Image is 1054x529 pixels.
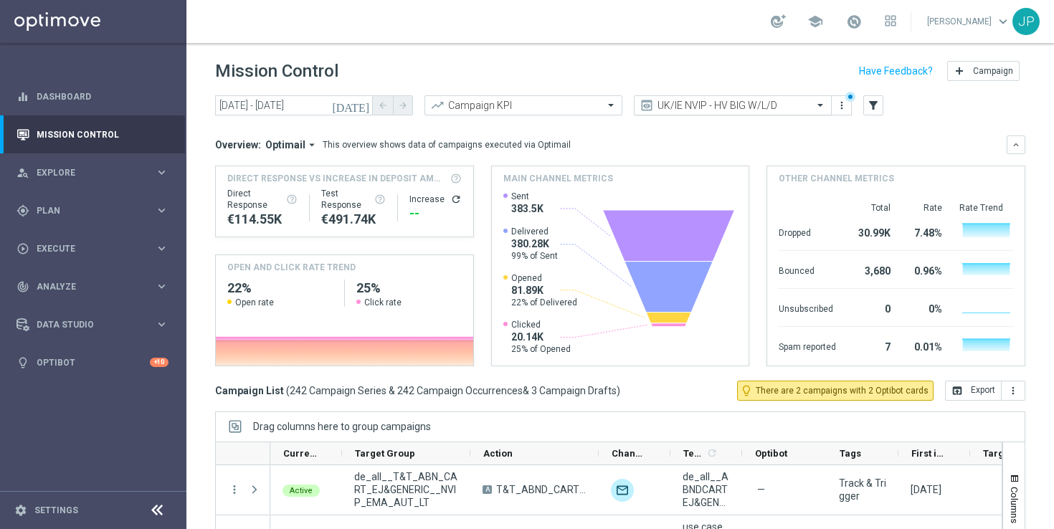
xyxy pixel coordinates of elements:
[511,237,558,250] span: 380.28K
[511,297,577,308] span: 22% of Delivered
[424,95,622,115] ng-select: Campaign KPI
[16,167,169,178] button: person_search Explore keyboard_arrow_right
[983,448,1017,459] span: Targeted Customers
[511,319,571,330] span: Clicked
[155,166,168,179] i: keyboard_arrow_right
[16,91,169,103] button: equalizer Dashboard
[973,66,1013,76] span: Campaign
[836,100,848,111] i: more_vert
[355,448,415,459] span: Target Group
[305,138,318,151] i: arrow_drop_down
[926,11,1012,32] a: [PERSON_NAME]keyboard_arrow_down
[1002,381,1025,401] button: more_vert
[859,66,933,76] input: Have Feedback?
[863,95,883,115] button: filter_alt
[321,211,386,228] div: €491,735
[706,447,718,459] i: refresh
[323,138,571,151] div: This overview shows data of campaigns executed via Optimail
[215,95,373,115] input: Select date range
[908,258,942,281] div: 0.96%
[853,296,891,319] div: 0
[1011,140,1021,150] i: keyboard_arrow_down
[840,448,861,459] span: Tags
[779,220,836,243] div: Dropped
[511,250,558,262] span: 99% of Sent
[265,138,305,151] span: Optimail
[779,172,894,185] h4: Other channel metrics
[511,272,577,284] span: Opened
[37,320,155,329] span: Data Studio
[283,448,318,459] span: Current Status
[227,172,446,185] span: Direct Response VS Increase In Deposit Amount
[1009,487,1020,523] span: Columns
[356,280,462,297] h2: 25%
[845,92,855,102] div: There are unsaved changes
[373,95,393,115] button: arrow_back
[853,220,891,243] div: 30.99K
[261,138,323,151] button: Optimail arrow_drop_down
[959,202,1013,214] div: Rate Trend
[16,166,155,179] div: Explore
[947,61,1020,81] button: add Campaign
[215,61,338,82] h1: Mission Control
[235,297,274,308] span: Open rate
[321,188,386,211] div: Test Response
[286,384,290,397] span: (
[737,381,934,401] button: lightbulb_outline There are 2 campaigns with 2 Optibot cards
[34,506,78,515] a: Settings
[756,384,929,397] span: There are 2 campaigns with 2 Optibot cards
[853,334,891,357] div: 7
[215,384,620,397] h3: Campaign List
[155,280,168,293] i: keyboard_arrow_right
[150,358,168,367] div: +10
[155,242,168,255] i: keyboard_arrow_right
[16,242,29,255] i: play_circle_outline
[867,99,880,112] i: filter_alt
[908,202,942,214] div: Rate
[757,483,765,496] span: —
[740,384,753,397] i: lightbulb_outline
[16,243,169,254] button: play_circle_outline Execute keyboard_arrow_right
[37,343,150,381] a: Optibot
[1007,135,1025,154] button: keyboard_arrow_down
[951,385,963,396] i: open_in_browser
[16,281,169,292] button: track_changes Analyze keyboard_arrow_right
[908,296,942,319] div: 0%
[16,129,169,140] button: Mission Control
[364,297,402,308] span: Click rate
[945,384,1025,396] multiple-options-button: Export to CSV
[450,194,462,205] button: refresh
[683,448,704,459] span: Templates
[683,470,730,509] span: de_all__ABNDCARTEJ&GEN__NVIP_EMA_T&T_MIX
[283,483,320,497] colored-tag: Active
[908,334,942,357] div: 0.01%
[16,90,29,103] i: equalizer
[14,504,27,517] i: settings
[354,470,458,509] span: de_all__T&T_ABN_CART_EJ&GENERIC__NVIP_EMA_AUT_LT
[779,258,836,281] div: Bounced
[612,448,646,459] span: Channel
[16,280,155,293] div: Analyze
[398,100,408,110] i: arrow_forward
[228,483,241,496] button: more_vert
[378,100,388,110] i: arrow_back
[954,65,965,77] i: add
[253,421,431,432] span: Drag columns here to group campaigns
[37,77,168,115] a: Dashboard
[37,168,155,177] span: Explore
[215,138,261,151] h3: Overview:
[430,98,445,113] i: trending_up
[779,296,836,319] div: Unsubscribed
[16,205,169,216] button: gps_fixed Plan keyboard_arrow_right
[332,99,371,112] i: [DATE]
[853,202,891,214] div: Total
[945,381,1002,401] button: open_in_browser Export
[511,191,543,202] span: Sent
[835,97,849,114] button: more_vert
[611,479,634,502] div: Optimail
